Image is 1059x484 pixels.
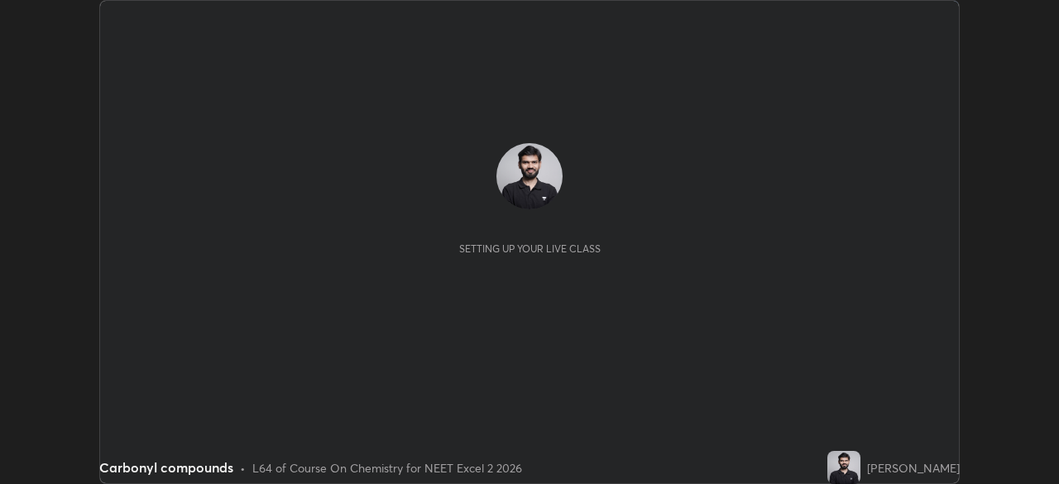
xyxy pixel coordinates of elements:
[459,242,601,255] div: Setting up your live class
[240,459,246,477] div: •
[867,459,960,477] div: [PERSON_NAME]
[99,458,233,477] div: Carbonyl compounds
[252,459,522,477] div: L64 of Course On Chemistry for NEET Excel 2 2026
[827,451,860,484] img: 0c83c29822bb4980a4694bc9a4022f43.jpg
[496,143,563,209] img: 0c83c29822bb4980a4694bc9a4022f43.jpg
